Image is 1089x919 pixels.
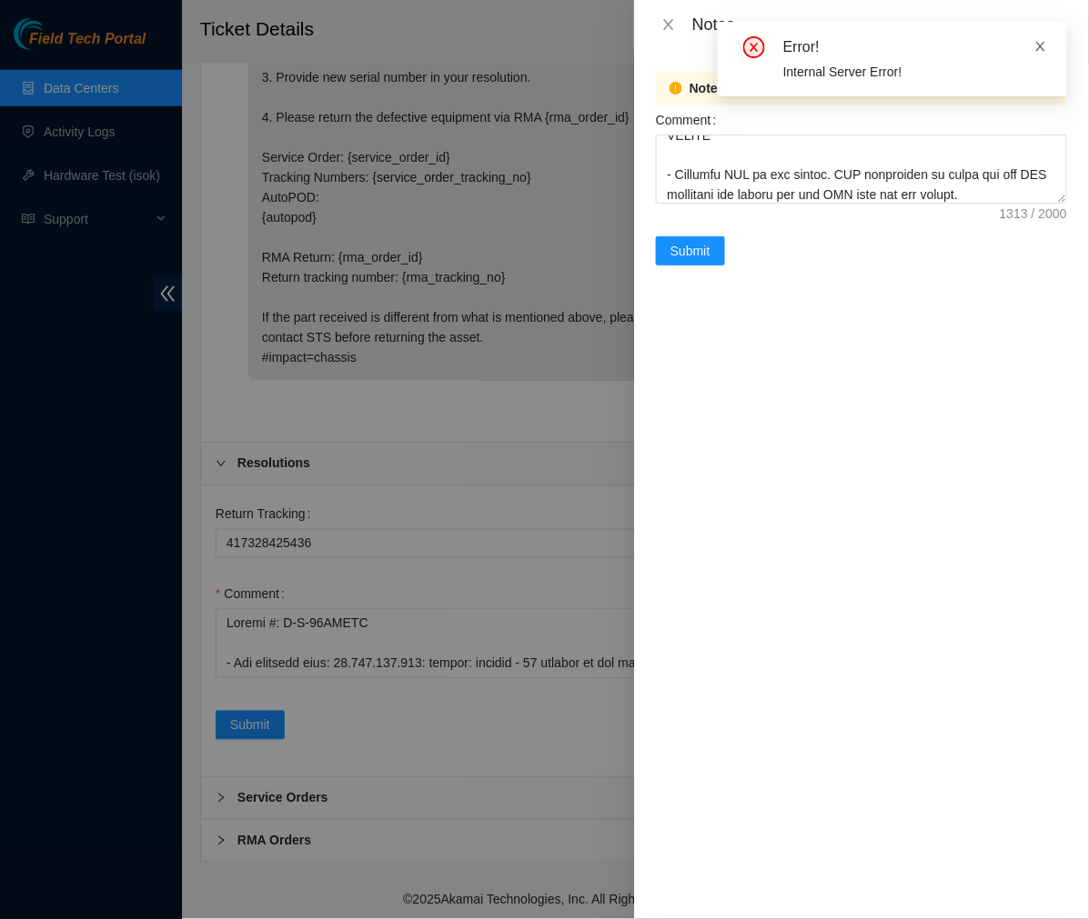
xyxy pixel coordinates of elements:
span: close-circle [743,36,765,58]
div: Notes [692,15,1067,35]
div: Internal Server Error! [783,62,1045,82]
strong: Note: [690,78,722,98]
span: Submit [671,241,711,261]
span: close [661,17,676,32]
textarea: Comment [656,135,1067,204]
span: close [1034,40,1047,53]
label: Comment [656,105,724,135]
button: Submit [656,236,725,265]
div: Error! [783,36,1045,58]
button: Close [656,16,681,34]
span: exclamation-circle [670,82,682,95]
